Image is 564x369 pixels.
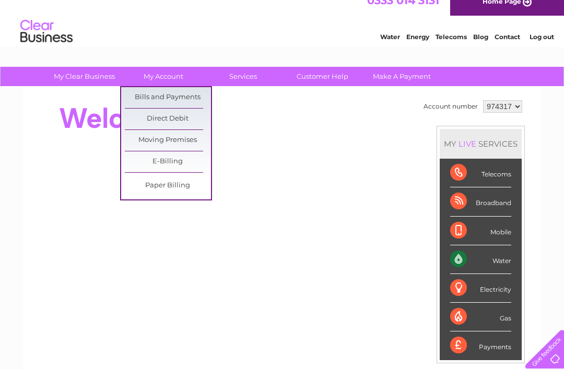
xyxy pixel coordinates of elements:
a: My Account [121,67,207,86]
img: logo.png [20,27,73,59]
div: Water [450,245,511,274]
a: Water [380,44,400,52]
div: Payments [450,331,511,360]
div: Clear Business is a trading name of Verastar Limited (registered in [GEOGRAPHIC_DATA] No. 3667643... [36,6,530,51]
a: Make A Payment [359,67,445,86]
div: MY SERVICES [440,129,522,159]
div: Broadband [450,187,511,216]
div: Gas [450,303,511,331]
div: LIVE [456,139,478,149]
a: 0333 014 3131 [367,5,439,18]
a: Direct Debit [125,109,211,129]
a: Blog [473,44,488,52]
a: Paper Billing [125,175,211,196]
a: Energy [406,44,429,52]
a: E-Billing [125,151,211,172]
div: Mobile [450,217,511,245]
a: Services [200,67,286,86]
a: Customer Help [279,67,366,86]
td: Account number [421,98,480,115]
a: Log out [530,44,554,52]
a: Telecoms [436,44,467,52]
div: Electricity [450,274,511,303]
a: Bills and Payments [125,87,211,108]
a: Contact [495,44,520,52]
a: Moving Premises [125,130,211,151]
a: My Clear Business [41,67,127,86]
div: Telecoms [450,159,511,187]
